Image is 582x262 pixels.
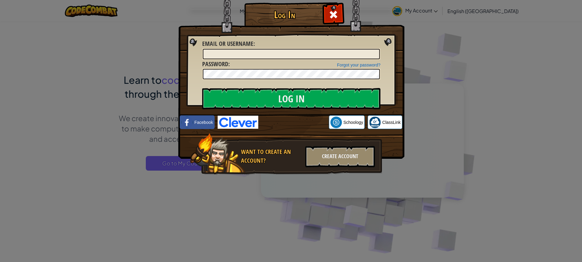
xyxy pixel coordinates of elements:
[330,117,342,128] img: schoology.png
[218,116,258,129] img: clever-logo-blue.png
[202,39,253,48] span: Email or Username
[369,117,381,128] img: classlink-logo-small.png
[181,117,193,128] img: facebook_small.png
[246,9,323,20] h1: Log In
[305,146,375,167] div: Create Account
[202,60,230,69] label: :
[343,119,363,125] span: Schoology
[194,119,213,125] span: Facebook
[202,39,255,48] label: :
[258,116,329,129] iframe: Sign in with Google Button
[241,148,302,165] div: Want to create an account?
[382,119,401,125] span: ClassLink
[337,63,380,67] a: Forgot your password?
[202,60,228,68] span: Password
[202,88,380,109] input: Log In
